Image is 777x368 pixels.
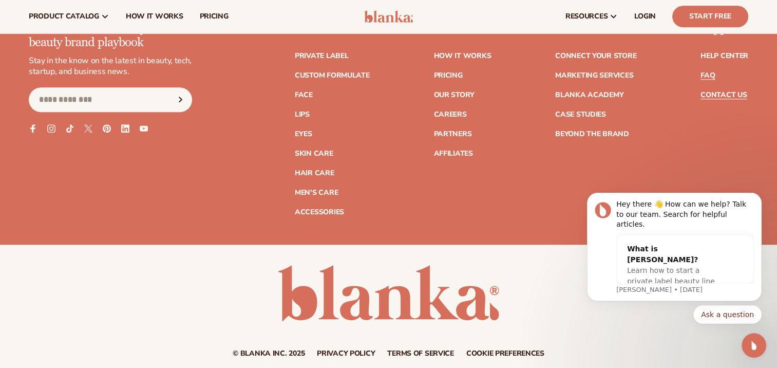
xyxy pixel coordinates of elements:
p: Solutions [295,22,370,35]
a: Custom formulate [295,72,370,79]
a: Cookie preferences [466,350,544,357]
a: Marketing services [555,72,633,79]
iframe: Intercom live chat [742,333,766,358]
a: Case Studies [555,111,606,118]
a: Terms of service [387,350,454,357]
a: Skin Care [295,150,333,157]
a: Hair Care [295,170,334,177]
a: Careers [433,111,466,118]
a: Connect your store [555,52,636,60]
small: © Blanka Inc. 2025 [233,348,305,358]
a: Privacy policy [317,350,375,357]
iframe: Intercom notifications message [572,169,777,340]
a: Eyes [295,131,312,138]
span: How It Works [126,12,183,21]
a: Affiliates [433,150,472,157]
p: Support [700,22,748,35]
span: pricing [199,12,228,21]
a: Men's Care [295,189,338,196]
p: About [433,22,491,35]
a: Lips [295,111,310,118]
a: Partners [433,131,471,138]
a: Start Free [672,6,748,27]
p: Stay in the know on the latest in beauty, tech, startup, and business news. [29,56,192,77]
span: LOGIN [634,12,656,21]
a: Blanka Academy [555,91,623,99]
p: Resources [555,22,636,35]
a: How It Works [433,52,491,60]
a: FAQ [700,72,715,79]
span: resources [565,12,608,21]
a: Contact Us [700,91,747,99]
a: Our Story [433,91,474,99]
img: logo [364,10,413,23]
button: Subscribe [169,87,192,112]
a: Private label [295,52,348,60]
a: Accessories [295,209,344,216]
a: Face [295,91,313,99]
a: Pricing [433,72,462,79]
a: Help Center [700,52,748,60]
span: product catalog [29,12,99,21]
a: Beyond the brand [555,131,629,138]
p: Join the Blank Slate – your beauty brand playbook [29,22,192,49]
